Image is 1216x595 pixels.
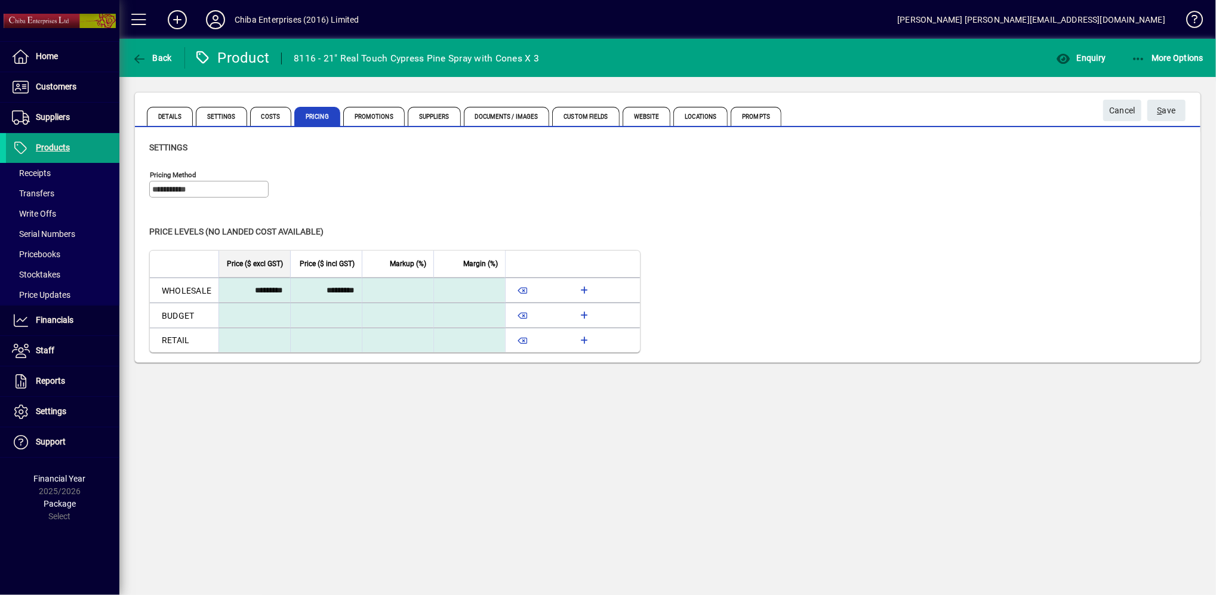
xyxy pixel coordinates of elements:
a: Customers [6,72,119,102]
span: Financial Year [34,474,86,483]
button: Enquiry [1053,47,1109,69]
span: S [1157,106,1162,115]
div: 8116 - 21″ Real Touch Cypress Pine Spray with Cones X 3 [294,49,539,68]
span: Settings [196,107,247,126]
a: Financials [6,306,119,335]
span: Settings [149,143,187,152]
span: Pricing [294,107,340,126]
span: Financials [36,315,73,325]
button: More Options [1128,47,1207,69]
a: Settings [6,397,119,427]
a: Write Offs [6,204,119,224]
a: Support [6,427,119,457]
span: Write Offs [12,209,56,218]
span: Price ($ incl GST) [300,257,355,270]
span: Serial Numbers [12,229,75,239]
button: Cancel [1103,100,1141,121]
span: Staff [36,346,54,355]
span: Stocktakes [12,270,60,279]
span: Pricebooks [12,249,60,259]
span: More Options [1131,53,1204,63]
span: Locations [673,107,728,126]
span: Promotions [343,107,405,126]
button: Save [1147,100,1186,121]
span: Reports [36,376,65,386]
a: Pricebooks [6,244,119,264]
span: Price ($ excl GST) [227,257,283,270]
a: Staff [6,336,119,366]
span: Products [36,143,70,152]
span: Customers [36,82,76,91]
span: Home [36,51,58,61]
a: Serial Numbers [6,224,119,244]
a: Reports [6,366,119,396]
span: Back [132,53,172,63]
span: Website [623,107,671,126]
mat-label: Pricing method [150,171,196,179]
a: Stocktakes [6,264,119,285]
app-page-header-button: Back [119,47,185,69]
span: Custom Fields [552,107,619,126]
a: Receipts [6,163,119,183]
span: Documents / Images [464,107,550,126]
span: Suppliers [36,112,70,122]
span: Transfers [12,189,54,198]
button: Add [158,9,196,30]
div: Chiba Enterprises (2016) Limited [235,10,359,29]
span: Cancel [1109,101,1135,121]
div: [PERSON_NAME] [PERSON_NAME][EMAIL_ADDRESS][DOMAIN_NAME] [897,10,1165,29]
span: Details [147,107,193,126]
span: Receipts [12,168,51,178]
span: Suppliers [408,107,461,126]
span: Price levels (no landed cost available) [149,227,324,236]
span: Enquiry [1056,53,1106,63]
button: Back [129,47,175,69]
span: Prompts [731,107,781,126]
span: Package [44,499,76,508]
a: Suppliers [6,103,119,132]
span: ave [1157,101,1176,121]
span: Support [36,437,66,446]
span: Costs [250,107,292,126]
td: WHOLESALE [150,278,218,303]
button: Profile [196,9,235,30]
span: Margin (%) [463,257,498,270]
a: Transfers [6,183,119,204]
a: Knowledge Base [1177,2,1201,41]
td: RETAIL [150,328,218,352]
td: BUDGET [150,303,218,328]
a: Home [6,42,119,72]
div: Product [194,48,270,67]
span: Markup (%) [390,257,426,270]
span: Settings [36,406,66,416]
a: Price Updates [6,285,119,305]
span: Price Updates [12,290,70,300]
